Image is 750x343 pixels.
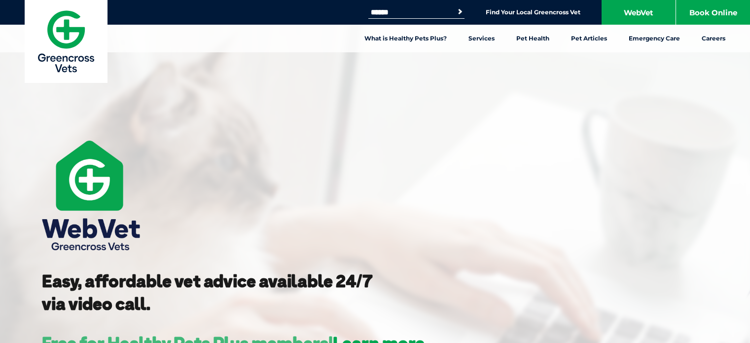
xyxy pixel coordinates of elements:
[560,25,618,52] a: Pet Articles
[486,8,580,16] a: Find Your Local Greencross Vet
[618,25,691,52] a: Emergency Care
[455,7,465,17] button: Search
[505,25,560,52] a: Pet Health
[691,25,736,52] a: Careers
[42,270,373,314] strong: Easy, affordable vet advice available 24/7 via video call.
[354,25,458,52] a: What is Healthy Pets Plus?
[458,25,505,52] a: Services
